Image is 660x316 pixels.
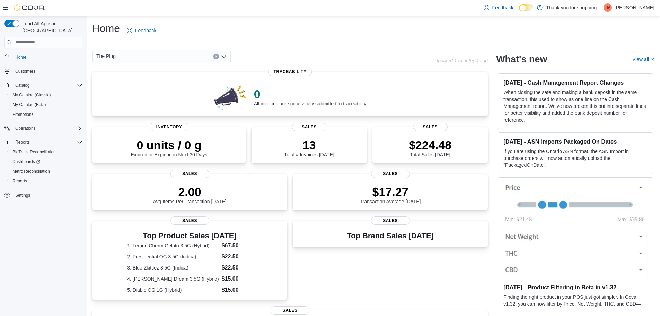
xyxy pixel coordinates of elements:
[7,166,85,176] button: Metrc Reconciliation
[347,232,434,240] h3: Top Brand Sales [DATE]
[409,138,451,157] div: Total Sales [DATE]
[1,190,85,200] button: Settings
[4,49,82,219] nav: Complex example
[7,110,85,119] button: Promotions
[222,253,252,261] dd: $22.50
[12,169,50,174] span: Metrc Reconciliation
[135,27,156,34] span: Feedback
[409,138,451,152] p: $224.48
[15,193,30,198] span: Settings
[12,81,32,89] button: Catalog
[496,54,547,65] h2: What's new
[14,4,45,11] img: Cova
[1,80,85,90] button: Catalog
[632,57,654,62] a: View allExternal link
[15,54,26,60] span: Home
[1,66,85,76] button: Customers
[12,138,82,146] span: Reports
[222,286,252,294] dd: $15.00
[268,68,312,76] span: Traceability
[124,24,159,37] a: Feedback
[10,167,82,176] span: Metrc Reconciliation
[604,3,612,12] div: Tia Moore
[170,170,209,178] span: Sales
[7,100,85,110] button: My Catalog (Beta)
[10,148,82,156] span: BioTrack Reconciliation
[12,178,27,184] span: Reports
[12,124,38,133] button: Operations
[503,148,647,169] p: If you are using the Ontario ASN format, the ASN Import in purchase orders will now automatically...
[254,87,368,101] p: 0
[12,124,82,133] span: Operations
[599,3,601,12] p: |
[12,159,40,164] span: Dashboards
[12,112,34,117] span: Promotions
[503,138,647,145] h3: [DATE] - ASN Imports Packaged On Dates
[212,83,248,111] img: 0
[254,87,368,106] div: All invoices are successfully submitted to traceability!
[92,22,120,35] h1: Home
[546,3,597,12] p: Thank you for shopping
[503,79,647,86] h3: [DATE] - Cash Management Report Changes
[284,138,334,152] p: 13
[10,101,49,109] a: My Catalog (Beta)
[150,123,188,131] span: Inventory
[10,91,82,99] span: My Catalog (Classic)
[127,232,252,240] h3: Top Product Sales [DATE]
[10,177,82,185] span: Reports
[127,287,219,293] dt: 5. Diablo OG 1G (Hybrid)
[12,191,82,199] span: Settings
[360,185,421,204] div: Transaction Average [DATE]
[1,123,85,133] button: Operations
[12,53,82,61] span: Home
[371,170,410,178] span: Sales
[221,54,227,59] button: Open list of options
[10,101,82,109] span: My Catalog (Beta)
[96,52,116,60] span: The Plug
[503,89,647,123] p: When closing the safe and making a bank deposit in the same transaction, this used to show as one...
[7,157,85,166] a: Dashboards
[19,20,82,34] span: Load All Apps in [GEOGRAPHIC_DATA]
[519,4,534,11] input: Dark Mode
[12,102,46,108] span: My Catalog (Beta)
[15,83,29,88] span: Catalog
[153,185,227,199] p: 2.00
[10,91,54,99] a: My Catalog (Classic)
[127,242,219,249] dt: 1. Lemon Cherry Gelato 3.5G (Hybrid)
[213,54,219,59] button: Clear input
[492,4,513,11] span: Feedback
[1,52,85,62] button: Home
[12,53,29,61] a: Home
[360,185,421,199] p: $17.27
[413,123,448,131] span: Sales
[12,149,56,155] span: BioTrack Reconciliation
[7,176,85,186] button: Reports
[284,138,334,157] div: Total # Invoices [DATE]
[222,264,252,272] dd: $22.50
[131,138,208,157] div: Expired or Expiring in Next 30 Days
[481,1,516,15] a: Feedback
[15,139,30,145] span: Reports
[605,3,610,12] span: TM
[222,275,252,283] dd: $15.00
[222,241,252,250] dd: $67.50
[12,191,33,199] a: Settings
[10,167,53,176] a: Metrc Reconciliation
[127,264,219,271] dt: 3. Blue Zkittlez 3.5G (Indica)
[10,148,59,156] a: BioTrack Reconciliation
[10,157,43,166] a: Dashboards
[153,185,227,204] div: Avg Items Per Transaction [DATE]
[7,147,85,157] button: BioTrack Reconciliation
[7,90,85,100] button: My Catalog (Classic)
[371,216,410,225] span: Sales
[10,110,82,119] span: Promotions
[127,253,219,260] dt: 2. Presidential OG 3.5G (Indica)
[10,177,30,185] a: Reports
[12,138,33,146] button: Reports
[503,284,647,291] h3: [DATE] - Product Filtering in Beta in v1.32
[615,3,654,12] p: [PERSON_NAME]
[131,138,208,152] p: 0 units / 0 g
[1,137,85,147] button: Reports
[10,157,82,166] span: Dashboards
